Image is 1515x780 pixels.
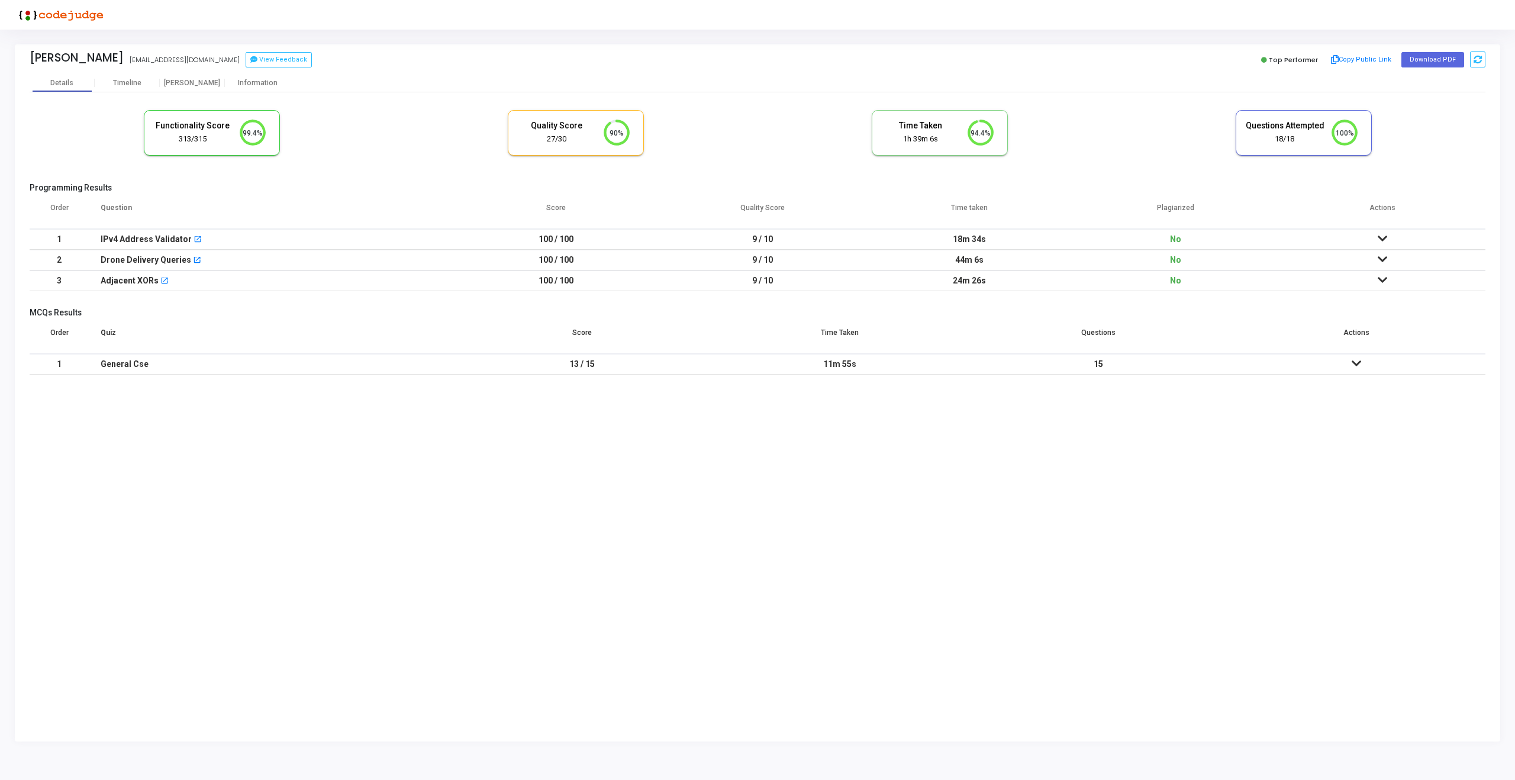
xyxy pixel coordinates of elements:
td: 1 [30,229,89,250]
span: No [1170,234,1181,244]
td: 9 / 10 [659,270,866,291]
th: Plagiarized [1072,196,1279,229]
img: logo [15,3,104,27]
th: Order [30,196,89,229]
div: IPv4 Address Validator [101,230,192,249]
div: 313/315 [153,134,233,145]
h5: Programming Results [30,183,1485,193]
button: Download PDF [1401,52,1464,67]
th: Quality Score [659,196,866,229]
div: 11m 55s [723,354,957,374]
button: Copy Public Link [1327,51,1395,69]
td: 2 [30,250,89,270]
th: Score [453,196,659,229]
mat-icon: open_in_new [160,278,169,286]
mat-icon: open_in_new [194,236,202,244]
td: 100 / 100 [453,229,659,250]
th: Quiz [89,321,453,354]
div: [PERSON_NAME] [30,51,124,65]
div: 1h 39m 6s [881,134,960,145]
td: 15 [969,354,1227,375]
h5: Quality Score [517,121,597,131]
h5: Time Taken [881,121,960,131]
div: 27/30 [517,134,597,145]
th: Question [89,196,453,229]
td: 1 [30,354,89,375]
th: Time Taken [711,321,969,354]
div: Details [50,79,73,88]
td: 9 / 10 [659,250,866,270]
td: 9 / 10 [659,229,866,250]
td: 18m 34s [866,229,1072,250]
th: Order [30,321,89,354]
span: Top Performer [1269,55,1318,65]
div: Drone Delivery Queries [101,250,191,270]
button: View Feedback [246,52,312,67]
h5: Questions Attempted [1245,121,1324,131]
td: 100 / 100 [453,250,659,270]
span: No [1170,255,1181,265]
div: 18/18 [1245,134,1324,145]
td: 3 [30,270,89,291]
td: 100 / 100 [453,270,659,291]
div: [PERSON_NAME] [160,79,225,88]
div: [EMAIL_ADDRESS][DOMAIN_NAME] [130,55,240,65]
h5: MCQs Results [30,308,1485,318]
td: 44m 6s [866,250,1072,270]
div: General Cse [101,354,441,374]
th: Actions [1227,321,1485,354]
h5: Functionality Score [153,121,233,131]
mat-icon: open_in_new [193,257,201,265]
td: 13 / 15 [453,354,711,375]
span: No [1170,276,1181,285]
th: Time taken [866,196,1072,229]
div: Information [225,79,290,88]
td: 24m 26s [866,270,1072,291]
th: Questions [969,321,1227,354]
th: Actions [1279,196,1485,229]
th: Score [453,321,711,354]
div: Adjacent XORs [101,271,159,291]
div: Timeline [113,79,141,88]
